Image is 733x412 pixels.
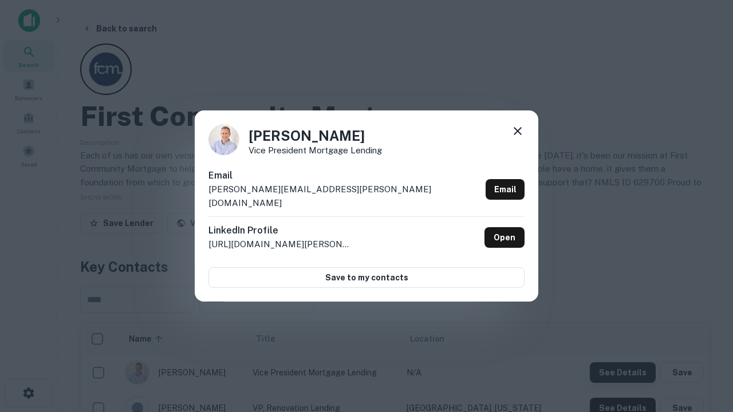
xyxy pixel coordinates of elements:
p: [PERSON_NAME][EMAIL_ADDRESS][PERSON_NAME][DOMAIN_NAME] [208,183,481,209]
p: Vice President Mortgage Lending [249,146,382,154]
h6: LinkedIn Profile [208,224,352,237]
a: Email [486,179,525,200]
p: [URL][DOMAIN_NAME][PERSON_NAME] [208,237,352,251]
iframe: Chat Widget [676,320,733,375]
h4: [PERSON_NAME] [249,125,382,146]
h6: Email [208,169,481,183]
a: Open [484,227,525,248]
button: Save to my contacts [208,267,525,288]
img: 1520878720083 [208,124,239,155]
